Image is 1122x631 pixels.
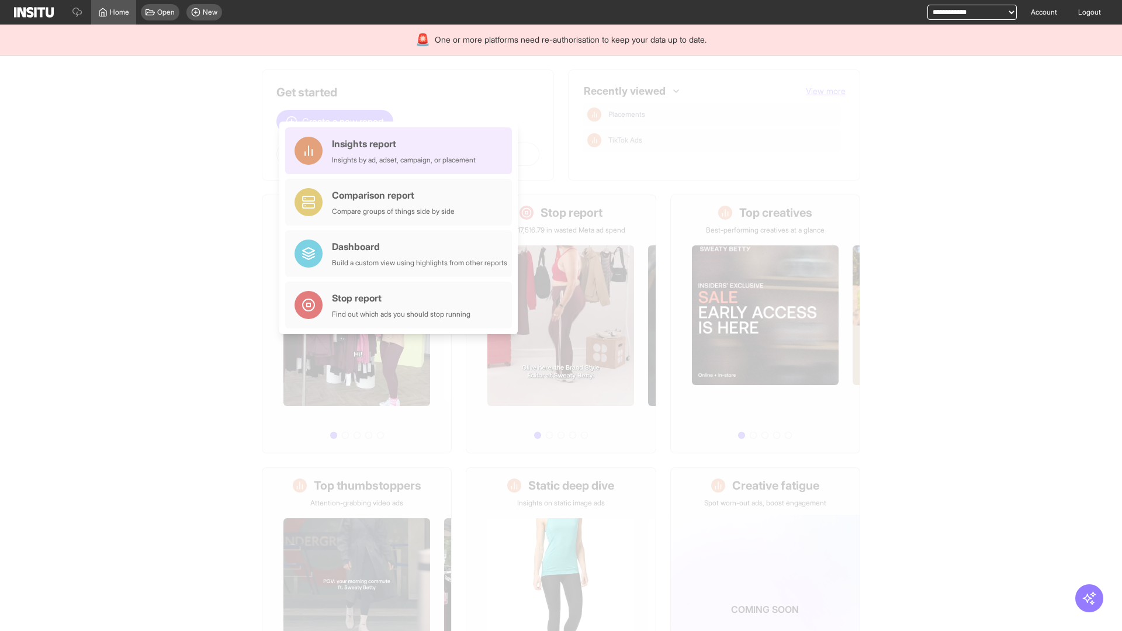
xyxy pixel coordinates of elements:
[332,291,470,305] div: Stop report
[332,240,507,254] div: Dashboard
[332,258,507,268] div: Build a custom view using highlights from other reports
[332,188,455,202] div: Comparison report
[332,207,455,216] div: Compare groups of things side by side
[203,8,217,17] span: New
[435,34,707,46] span: One or more platforms need re-authorisation to keep your data up to date.
[332,310,470,319] div: Find out which ads you should stop running
[157,8,175,17] span: Open
[14,7,54,18] img: Logo
[415,32,430,48] div: 🚨
[332,137,476,151] div: Insights report
[110,8,129,17] span: Home
[332,155,476,165] div: Insights by ad, adset, campaign, or placement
